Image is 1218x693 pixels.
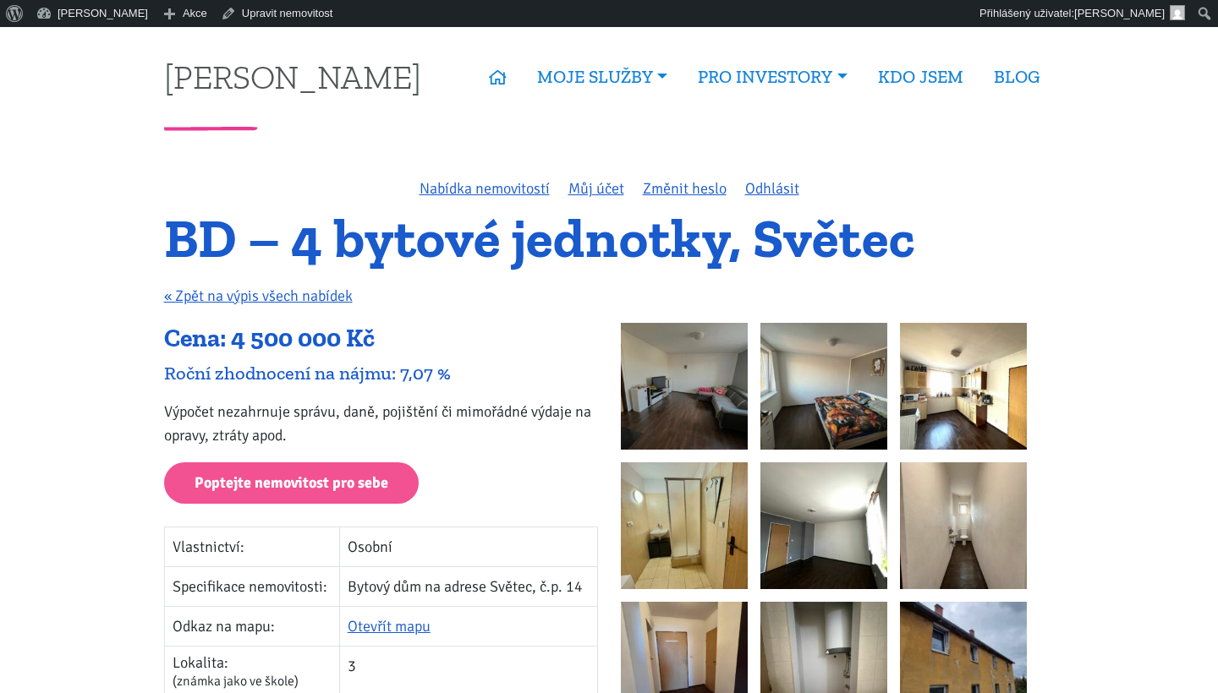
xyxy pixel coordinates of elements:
[164,566,339,606] td: Specifikace nemovitosti:
[339,566,597,606] td: Bytový dům na adrese Světec, č.p. 14
[568,179,624,198] a: Můj účet
[164,286,353,305] a: « Zpět na výpis všech nabídek
[164,462,419,504] a: Poptejte nemovitost pro sebe
[420,179,550,198] a: Nabídka nemovitostí
[348,617,431,636] a: Otevřít mapu
[979,57,1055,96] a: BLOG
[1074,7,1165,19] span: [PERSON_NAME]
[339,527,597,566] td: Osobní
[745,179,799,198] a: Odhlásit
[164,400,598,447] p: Výpočet nezahrnuje správu, daně, pojištění či mimořádné výdaje na opravy, ztráty apod.
[164,216,1055,262] h1: BD – 4 bytové jednotky, Světec
[683,57,862,96] a: PRO INVESTORY
[522,57,683,96] a: MOJE SLUŽBY
[164,606,339,646] td: Odkaz na mapu:
[164,60,421,93] a: [PERSON_NAME]
[173,673,299,690] span: (známka jako ve škole)
[164,527,339,566] td: Vlastnictví:
[164,362,598,385] div: Roční zhodnocení na nájmu: 7,07 %
[164,323,598,355] div: Cena: 4 500 000 Kč
[643,179,727,198] a: Změnit heslo
[863,57,979,96] a: KDO JSEM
